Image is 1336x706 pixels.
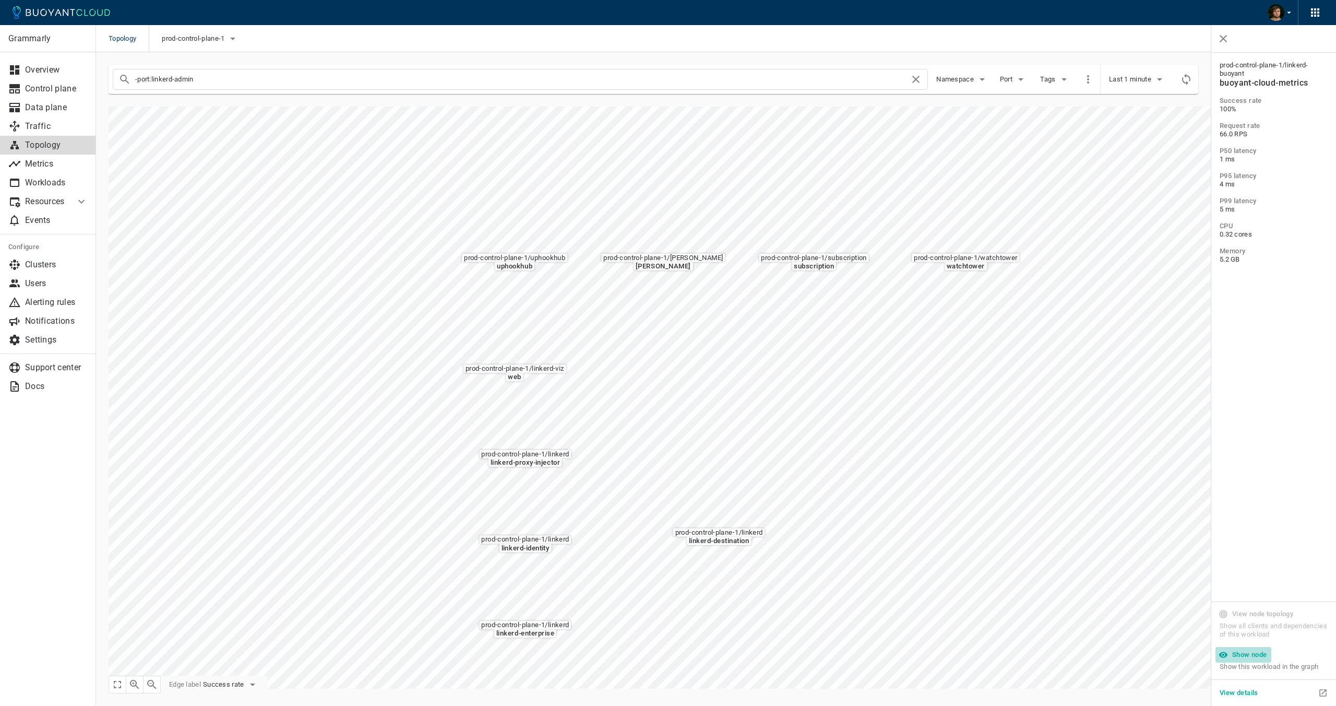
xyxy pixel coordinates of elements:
[162,31,239,46] button: prod-control-plane-1
[1220,78,1328,88] h4: buoyant-cloud-metrics
[25,260,88,270] p: Clusters
[1215,647,1271,663] button: Show node
[162,34,226,43] span: prod-control-plane-1
[1220,155,1328,163] span: 1 ms
[25,316,88,326] p: Notifications
[25,381,88,392] p: Docs
[1220,247,1328,255] h5: Memory
[25,178,88,188] p: Workloads
[1268,4,1284,21] img: Dima Shevchuk
[25,215,88,226] p: Events
[25,65,88,75] p: Overview
[1215,685,1262,701] button: View details
[1220,689,1258,697] h5: View details
[1220,130,1328,138] span: 66.0 RPS
[1220,122,1328,130] h5: Request rate
[1220,663,1328,671] span: Show this workload in the graph
[1220,105,1328,113] span: 100%
[25,84,88,94] p: Control plane
[1220,197,1328,205] h5: P99 latency
[1232,651,1267,659] h5: Show node
[25,121,88,132] p: Traffic
[1215,687,1262,697] a: View details
[1220,180,1328,189] span: 4 ms
[8,33,87,44] p: Grammarly
[25,335,88,345] p: Settings
[25,140,88,150] p: Topology
[1220,172,1328,180] h5: P95 latency
[8,243,88,251] h5: Configure
[1220,622,1328,647] span: Show all clients and dependencies of this workload
[1220,147,1328,155] h5: P50 latency
[25,278,88,289] p: Users
[109,25,149,52] span: Topology
[25,297,88,308] p: Alerting rules
[25,196,67,207] p: Resources
[1220,222,1328,230] h5: CPU
[1220,61,1328,78] span: prod-control-plane-1 / linkerd-buoyant
[1220,230,1328,239] span: 0.32 cores
[25,102,88,113] p: Data plane
[1220,255,1328,264] span: 5.2 GB
[1220,205,1328,214] span: 5 ms
[25,159,88,169] p: Metrics
[25,362,88,373] p: Support center
[1220,97,1328,105] h5: Success rate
